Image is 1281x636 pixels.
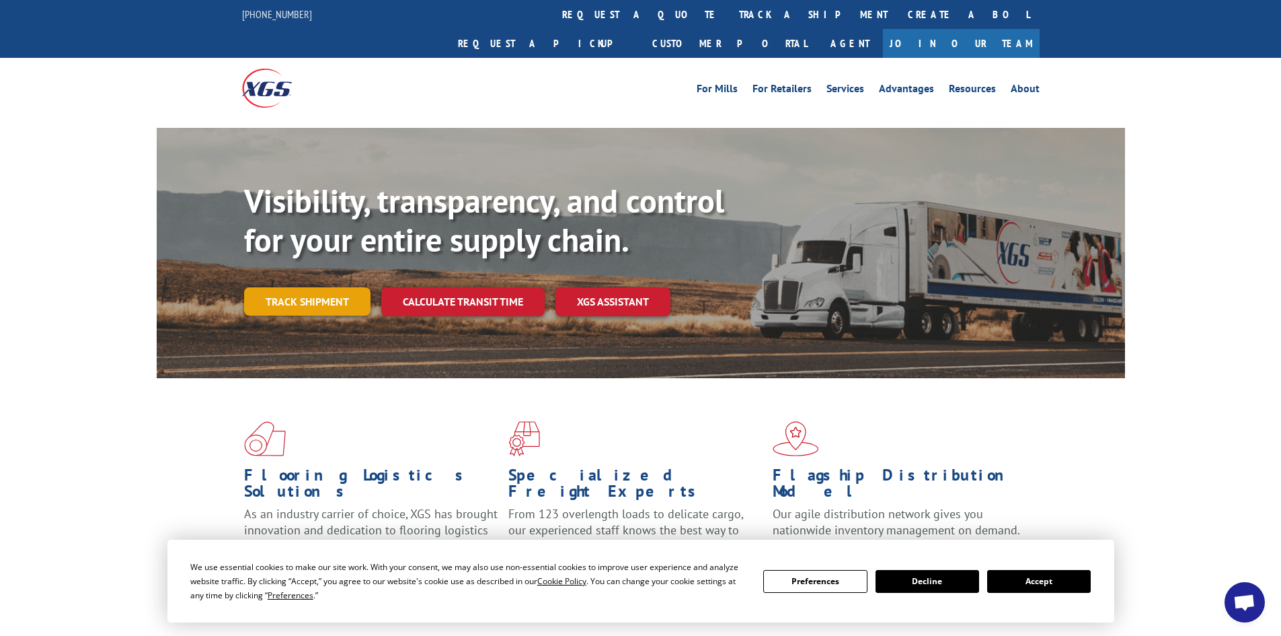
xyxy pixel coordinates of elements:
a: Agent [817,29,883,58]
h1: Flooring Logistics Solutions [244,467,498,506]
p: From 123 overlength loads to delicate cargo, our experienced staff knows the best way to move you... [508,506,763,566]
span: Our agile distribution network gives you nationwide inventory management on demand. [773,506,1020,538]
a: For Mills [697,83,738,98]
a: Customer Portal [642,29,817,58]
a: Join Our Team [883,29,1040,58]
img: xgs-icon-focused-on-flooring-red [508,421,540,456]
a: Track shipment [244,287,371,316]
a: [PHONE_NUMBER] [242,7,312,21]
button: Accept [987,570,1091,593]
button: Preferences [763,570,867,593]
a: XGS ASSISTANT [555,287,670,316]
a: Advantages [879,83,934,98]
a: Services [826,83,864,98]
h1: Flagship Distribution Model [773,467,1027,506]
span: Preferences [268,590,313,601]
a: Calculate transit time [381,287,545,316]
span: Cookie Policy [537,575,586,587]
h1: Specialized Freight Experts [508,467,763,506]
div: We use essential cookies to make our site work. With your consent, we may also use non-essential ... [190,560,747,602]
a: Request a pickup [448,29,642,58]
button: Decline [876,570,979,593]
a: For Retailers [752,83,812,98]
img: xgs-icon-flagship-distribution-model-red [773,421,819,456]
div: Cookie Consent Prompt [167,540,1114,623]
b: Visibility, transparency, and control for your entire supply chain. [244,180,724,260]
span: As an industry carrier of choice, XGS has brought innovation and dedication to flooring logistics... [244,506,498,554]
a: Resources [949,83,996,98]
a: Open chat [1225,582,1265,623]
a: About [1011,83,1040,98]
img: xgs-icon-total-supply-chain-intelligence-red [244,421,286,456]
